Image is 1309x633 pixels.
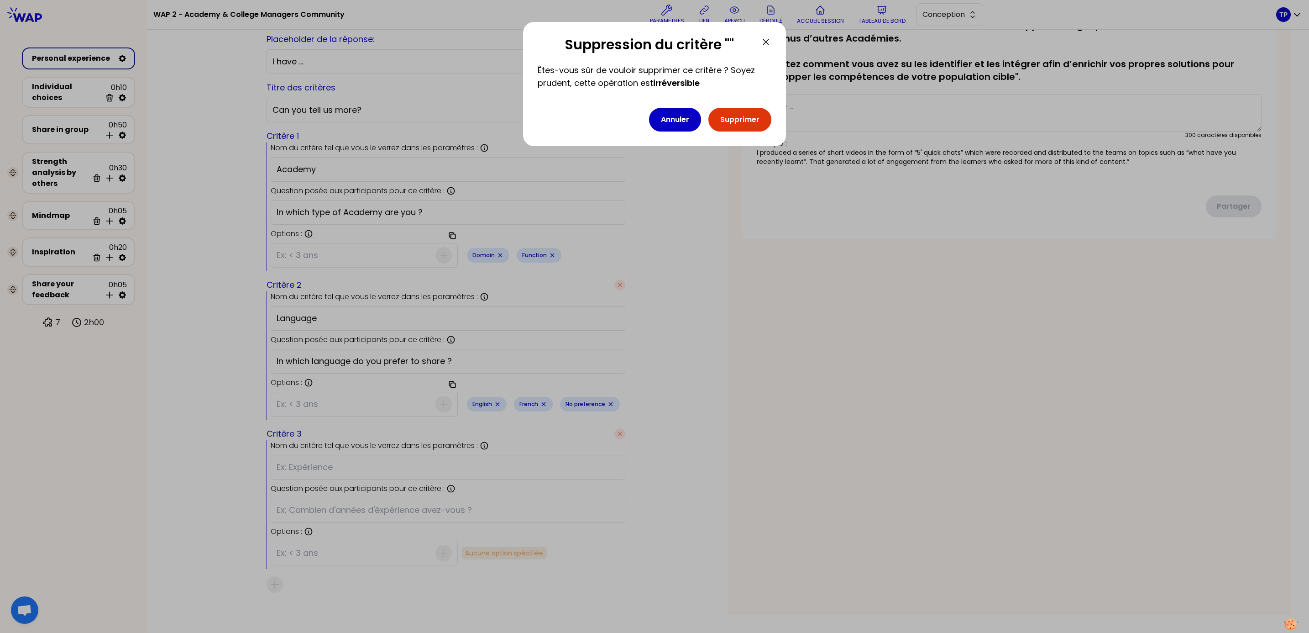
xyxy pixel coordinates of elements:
span: irréversible [653,77,700,89]
div: Êtes-vous sûr de vouloir supprimer ce critère ? Soyez prudent, cette opération est [538,64,771,90]
h2: Suppression du critère "" [538,37,760,57]
button: Supprimer [708,108,771,132]
button: Annuler [649,108,701,132]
